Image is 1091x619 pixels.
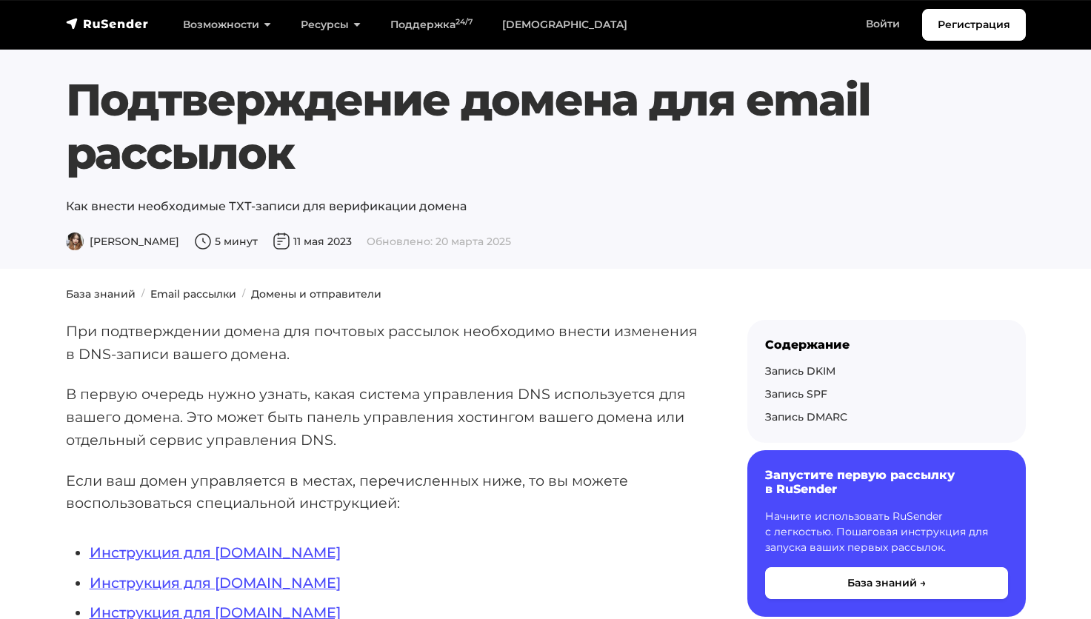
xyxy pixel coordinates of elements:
[765,509,1008,555] p: Начните использовать RuSender с легкостью. Пошаговая инструкция для запуска ваших первых рассылок.
[66,287,136,301] a: База знаний
[765,410,847,424] a: Запись DMARC
[251,287,381,301] a: Домены и отправители
[765,364,835,378] a: Запись DKIM
[57,287,1035,302] nav: breadcrumb
[168,10,286,40] a: Возможности
[66,73,1026,180] h1: Подтверждение домена для email рассылок
[194,232,212,250] img: Время чтения
[273,235,352,248] span: 11 мая 2023
[765,468,1008,496] h6: Запустите первую рассылку в RuSender
[747,450,1026,616] a: Запустите первую рассылку в RuSender Начните использовать RuSender с легкостью. Пошаговая инструк...
[90,574,341,592] a: Инструкция для [DOMAIN_NAME]
[150,287,236,301] a: Email рассылки
[765,387,827,401] a: Запись SPF
[922,9,1026,41] a: Регистрация
[66,16,149,31] img: RuSender
[66,235,179,248] span: [PERSON_NAME]
[66,320,700,365] p: При подтверждении домена для почтовых рассылок необходимо внести изменения в DNS-записи вашего до...
[851,9,915,39] a: Войти
[367,235,511,248] span: Обновлено: 20 марта 2025
[66,469,700,515] p: Если ваш домен управляется в местах, перечисленных ниже, то вы можете воспользоваться специальной...
[456,17,473,27] sup: 24/7
[66,198,1026,215] p: Как внести необходимые ТХТ-записи для верификации домена
[376,10,487,40] a: Поддержка24/7
[765,338,1008,352] div: Содержание
[286,10,376,40] a: Ресурсы
[273,232,290,250] img: Дата публикации
[765,567,1008,599] button: База знаний →
[90,543,341,561] a: Инструкция для [DOMAIN_NAME]
[66,383,700,451] p: В первую очередь нужно узнать, какая система управления DNS используется для вашего домена. Это м...
[194,235,258,248] span: 5 минут
[487,10,642,40] a: [DEMOGRAPHIC_DATA]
